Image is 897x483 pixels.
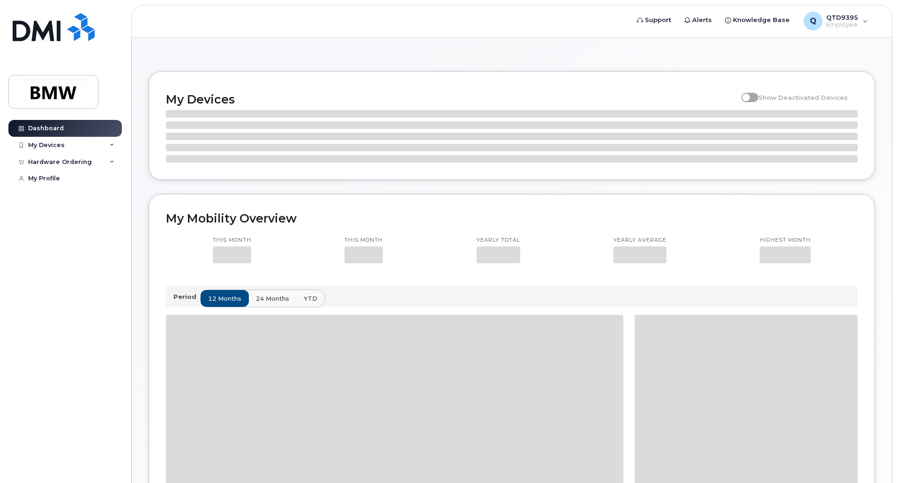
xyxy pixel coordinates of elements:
[613,237,666,244] p: Yearly average
[741,89,749,96] input: Show Deactivated Devices
[344,237,383,244] p: This month
[758,94,848,101] span: Show Deactivated Devices
[304,294,317,303] span: YTD
[760,237,811,244] p: Highest month
[166,92,737,106] h2: My Devices
[256,294,289,303] span: 24 months
[477,237,520,244] p: Yearly total
[166,211,858,225] h2: My Mobility Overview
[173,292,200,301] p: Period
[213,237,251,244] p: This month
